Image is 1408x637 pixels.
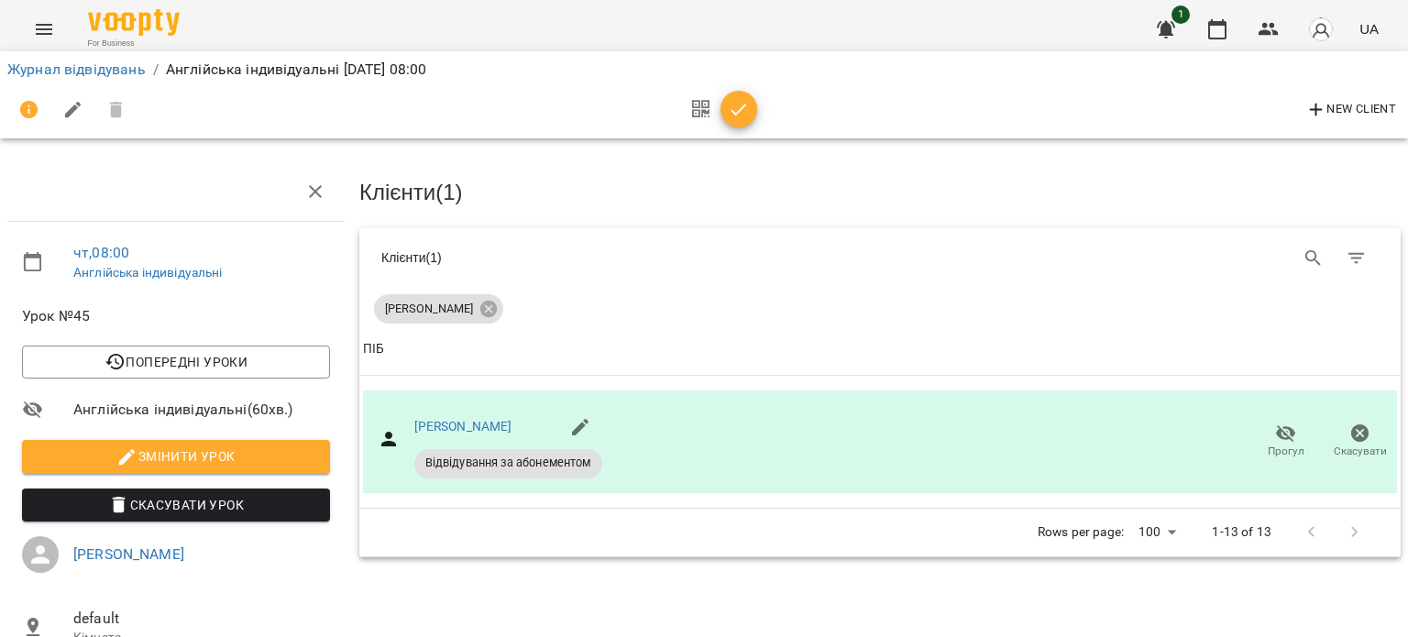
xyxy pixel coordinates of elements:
button: Скасувати [1323,416,1397,467]
div: 100 [1131,519,1182,545]
button: Search [1292,236,1336,280]
nav: breadcrumb [7,59,1401,81]
button: Попередні уроки [22,346,330,379]
span: 1 [1171,5,1190,24]
div: ПІБ [363,338,384,360]
li: / [153,59,159,81]
span: [PERSON_NAME] [374,301,484,317]
span: UA [1359,19,1379,38]
button: Скасувати Урок [22,489,330,522]
button: New Client [1301,95,1401,125]
img: Voopty Logo [88,9,180,36]
div: Sort [363,338,384,360]
span: default [73,608,330,630]
a: чт , 08:00 [73,244,129,261]
a: Журнал відвідувань [7,60,146,78]
span: Урок №45 [22,305,330,327]
span: ПІБ [363,338,1397,360]
span: Скасувати Урок [37,494,315,516]
span: Англійська індивідуальні ( 60 хв. ) [73,399,330,421]
button: Фільтр [1335,236,1379,280]
span: Змінити урок [37,445,315,467]
span: Відвідування за абонементом [414,455,602,471]
div: [PERSON_NAME] [374,294,503,324]
p: 1-13 of 13 [1212,523,1270,542]
span: Прогул [1268,444,1304,459]
div: Table Toolbar [359,228,1401,287]
span: Попередні уроки [37,351,315,373]
a: [PERSON_NAME] [73,545,184,563]
span: For Business [88,38,180,49]
button: Прогул [1248,416,1323,467]
button: Menu [22,7,66,51]
div: Клієнти ( 1 ) [381,248,866,267]
a: Англійська індивідуальні [73,265,223,280]
span: New Client [1305,99,1396,121]
p: Англійська індивідуальні [DATE] 08:00 [166,59,426,81]
a: [PERSON_NAME] [414,419,512,434]
button: Змінити урок [22,440,330,473]
p: Rows per page: [1038,523,1124,542]
button: UA [1352,12,1386,46]
h3: Клієнти ( 1 ) [359,181,1401,204]
img: avatar_s.png [1308,16,1334,42]
span: Скасувати [1334,444,1387,459]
